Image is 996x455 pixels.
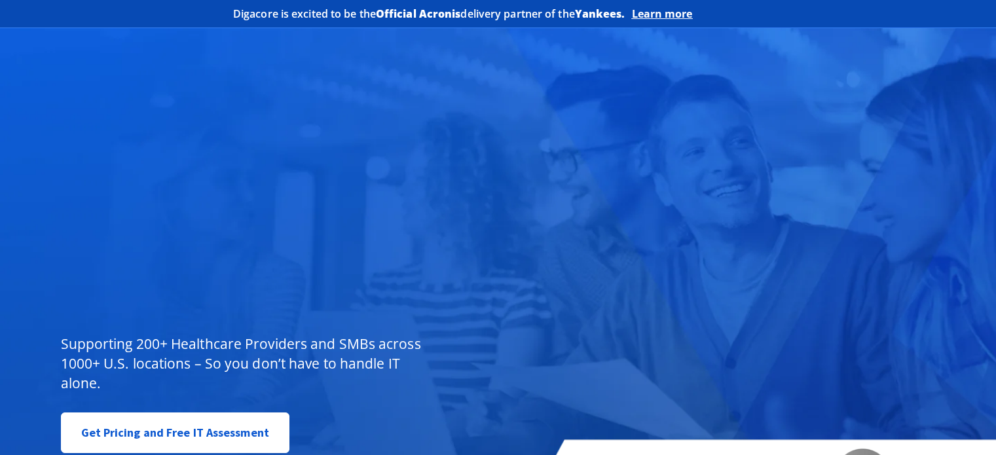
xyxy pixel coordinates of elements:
img: Acronis [699,4,764,23]
b: Official Acronis [376,7,461,21]
h2: Digacore is excited to be the delivery partner of the [233,9,625,19]
b: Yankees. [575,7,625,21]
p: Supporting 200+ Healthcare Providers and SMBs across 1000+ U.S. locations – So you don’t have to ... [61,334,427,393]
a: Get Pricing and Free IT Assessment [61,412,289,453]
span: Get Pricing and Free IT Assessment [81,420,269,446]
a: Learn more [632,7,693,20]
